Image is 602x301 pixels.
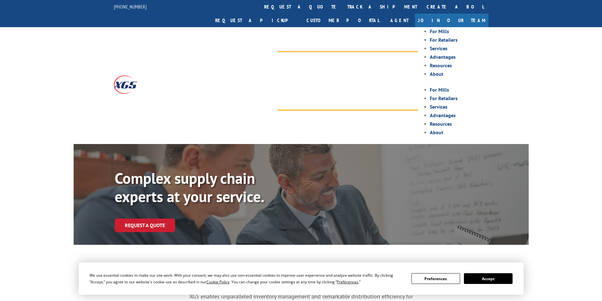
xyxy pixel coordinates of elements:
a: [PHONE_NUMBER] [114,3,147,10]
p: Complex supply chain experts at your service. [115,169,304,206]
a: For Retailers [430,37,458,43]
a: For Mills [430,87,449,93]
a: Services [430,104,447,110]
a: Advantages [430,54,456,60]
div: We use essential cookies to make our site work. With your consent, we may also use non-essential ... [89,272,404,285]
a: For Retailers [430,95,458,101]
a: Resources [430,121,452,127]
a: Request a pickup [210,14,302,27]
div: Cookie Consent Prompt [79,262,524,295]
a: Advantages [430,112,456,118]
a: About [430,129,443,135]
span: Preferences [337,279,358,285]
span: Cookie Policy [206,279,229,285]
a: Services [430,45,447,51]
a: For Mills [430,28,449,34]
a: About [430,71,443,77]
a: Customer Portal [302,14,384,27]
button: Accept [464,273,513,284]
a: Join Our Team [415,14,489,27]
a: Resources [430,62,452,69]
a: Request a Quote [115,219,175,232]
button: Preferences [411,273,460,284]
a: Agent [384,14,415,27]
